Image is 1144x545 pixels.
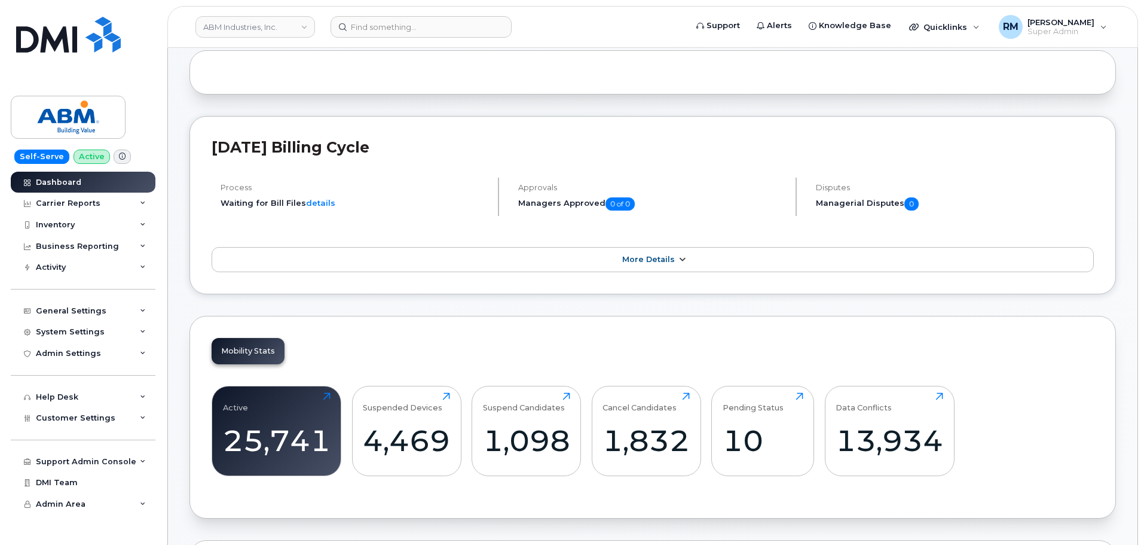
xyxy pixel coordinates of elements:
span: More Details [622,255,675,264]
span: Alerts [767,20,792,32]
span: Super Admin [1027,27,1094,36]
a: Suspend Candidates1,098 [483,392,570,469]
h5: Managers Approved [518,197,785,211]
a: ABM Industries, Inc. [195,16,315,38]
div: Suspend Candidates [483,392,565,412]
span: 0 [904,197,919,211]
a: Cancel Candidates1,832 [602,392,690,469]
span: 0 of 0 [605,197,635,211]
div: 1,098 [483,423,570,458]
div: Suspended Devices [363,392,442,412]
h4: Disputes [816,183,1094,192]
div: Pending Status [723,392,784,412]
div: 13,934 [836,423,943,458]
h4: Process [221,183,488,192]
a: Pending Status10 [723,392,803,469]
div: 4,469 [363,423,450,458]
span: RM [1003,20,1018,34]
a: Suspended Devices4,469 [363,392,450,469]
a: Data Conflicts13,934 [836,392,943,469]
input: Find something... [331,16,512,38]
li: Waiting for Bill Files [221,197,488,209]
span: [PERSON_NAME] [1027,17,1094,27]
span: Support [706,20,740,32]
div: Rachel Miller [990,15,1115,39]
div: 10 [723,423,803,458]
a: Alerts [748,14,800,38]
h2: [DATE] Billing Cycle [212,138,1094,156]
div: Cancel Candidates [602,392,677,412]
a: details [306,198,335,208]
div: 1,832 [602,423,690,458]
a: Support [688,14,748,38]
a: Active25,741 [223,392,331,469]
span: Knowledge Base [819,20,891,32]
div: Active [223,392,248,412]
div: 25,741 [223,423,331,458]
h4: Approvals [518,183,785,192]
a: Knowledge Base [800,14,900,38]
span: Quicklinks [923,22,967,32]
div: Data Conflicts [836,392,892,412]
div: Quicklinks [901,15,988,39]
h5: Managerial Disputes [816,197,1094,211]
